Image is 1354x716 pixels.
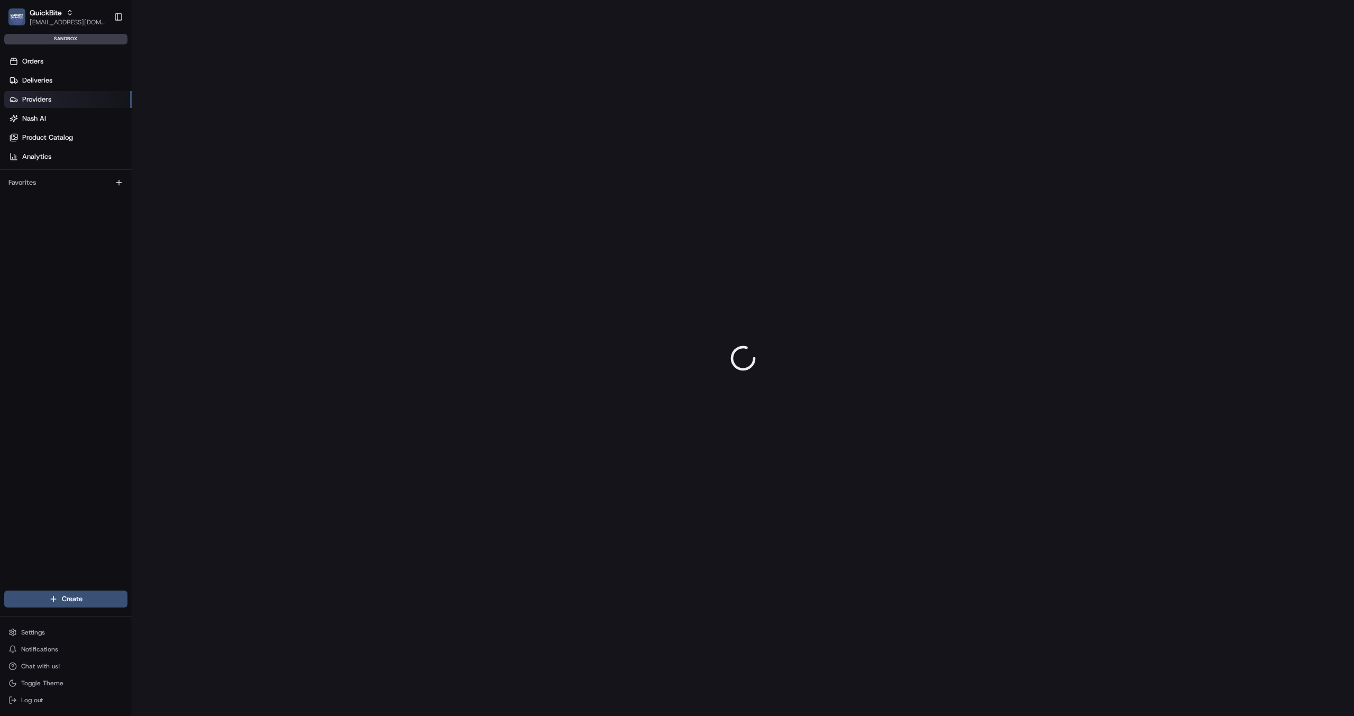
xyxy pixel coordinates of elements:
span: Deliveries [22,76,52,85]
button: Toggle Theme [4,676,127,691]
div: sandbox [4,34,127,44]
a: Orders [4,53,132,70]
a: Deliveries [4,72,132,89]
span: Settings [21,628,45,637]
div: Favorites [4,174,127,191]
button: QuickBiteQuickBite[EMAIL_ADDRESS][DOMAIN_NAME] [4,4,109,30]
span: Log out [21,696,43,704]
button: Create [4,591,127,608]
img: QuickBite [8,8,25,25]
span: Product Catalog [22,133,73,142]
span: Create [62,594,83,604]
span: Providers [22,95,51,104]
a: Providers [4,91,132,108]
a: Nash AI [4,110,132,127]
span: Analytics [22,152,51,161]
button: Notifications [4,642,127,657]
span: Toggle Theme [21,679,63,687]
span: Notifications [21,645,58,654]
button: Settings [4,625,127,640]
span: Nash AI [22,114,46,123]
a: Product Catalog [4,129,132,146]
button: Chat with us! [4,659,127,674]
button: QuickBite [30,7,62,18]
button: [EMAIL_ADDRESS][DOMAIN_NAME] [30,18,105,26]
a: Analytics [4,148,132,165]
span: Chat with us! [21,662,60,670]
span: Orders [22,57,43,66]
button: Log out [4,693,127,708]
